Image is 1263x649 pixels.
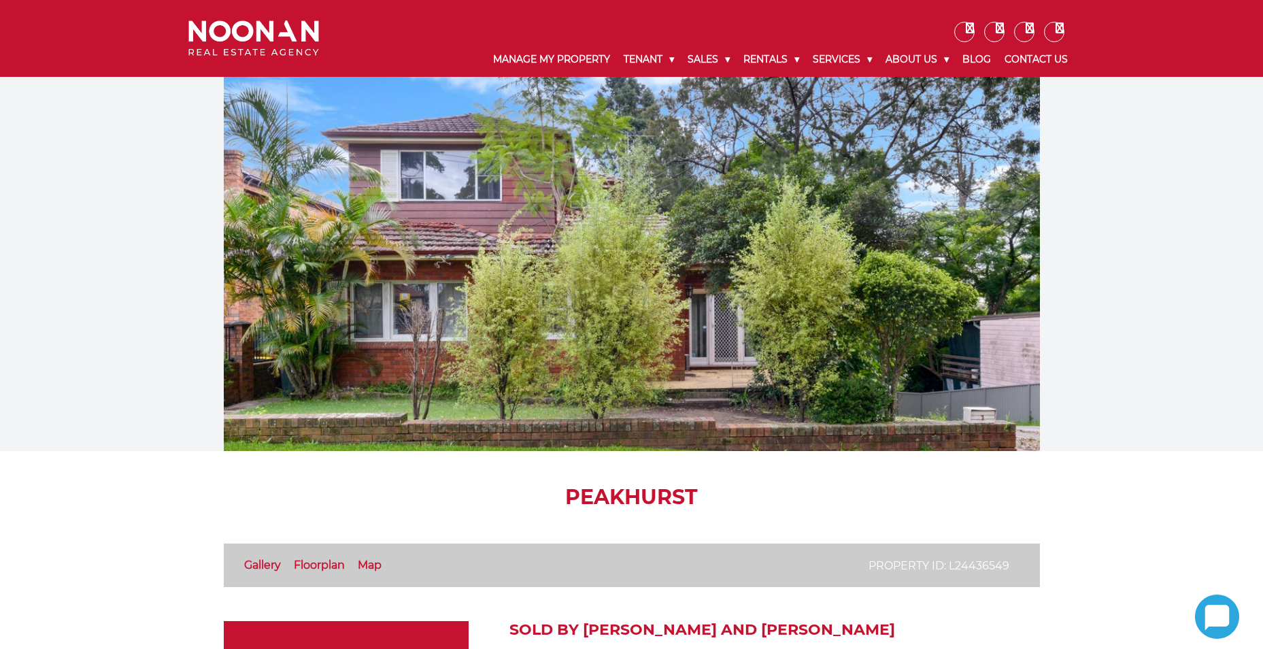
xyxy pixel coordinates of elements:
img: Arrow slider [962,227,1008,273]
a: Rentals [737,42,806,77]
img: Noonan Real Estate Agency [188,20,319,56]
a: Sales [681,42,737,77]
a: Services [806,42,879,77]
h2: SOLD BY [PERSON_NAME] AND [PERSON_NAME] [509,621,1040,639]
a: Tenant [617,42,681,77]
a: Floorplan [294,559,345,571]
a: Blog [956,42,998,77]
img: Arrow slider [255,227,301,273]
a: Gallery [244,559,281,571]
a: Map [358,559,382,571]
a: Contact Us [998,42,1075,77]
p: Property ID: L24436549 [869,557,1009,574]
h1: PEAKHURST [224,485,1040,510]
a: Manage My Property [486,42,617,77]
a: About Us [879,42,956,77]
